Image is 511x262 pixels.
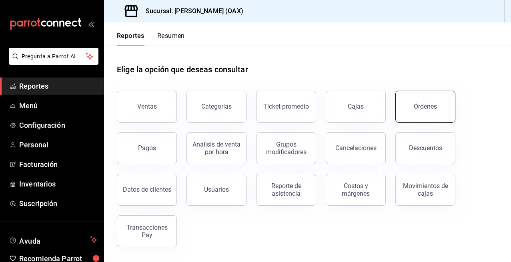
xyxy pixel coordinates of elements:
h1: Elige la opción que deseas consultar [117,64,248,75]
div: Costos y márgenes [331,182,381,197]
div: Datos de clientes [123,186,171,193]
span: Reportes [19,81,97,91]
div: Ticket promedio [263,103,309,110]
div: Análisis de venta por hora [192,141,241,156]
button: Órdenes [395,91,455,123]
span: Ayuda [19,235,87,244]
button: Ticket promedio [256,91,316,123]
div: Usuarios [204,186,229,193]
button: Pagos [117,132,177,164]
span: Configuración [19,120,97,131]
h3: Sucursal: [PERSON_NAME] (OAX) [139,6,243,16]
div: navigation tabs [117,32,185,46]
span: Personal [19,139,97,150]
div: Movimientos de cajas [401,182,450,197]
button: Cancelaciones [326,132,386,164]
button: open_drawer_menu [88,21,94,27]
div: Grupos modificadores [261,141,311,156]
button: Descuentos [395,132,455,164]
button: Transacciones Pay [117,215,177,247]
div: Transacciones Pay [122,224,172,239]
div: Categorías [201,103,232,110]
span: Suscripción [19,198,97,209]
button: Pregunta a Parrot AI [9,48,98,65]
button: Movimientos de cajas [395,174,455,206]
button: Grupos modificadores [256,132,316,164]
button: Cajas [326,91,386,123]
div: Ventas [137,103,157,110]
a: Pregunta a Parrot AI [6,58,98,66]
div: Reporte de asistencia [261,182,311,197]
div: Pagos [138,144,156,152]
div: Órdenes [414,103,437,110]
button: Usuarios [186,174,246,206]
div: Descuentos [409,144,442,152]
span: Facturación [19,159,97,170]
button: Análisis de venta por hora [186,132,246,164]
span: Inventarios [19,179,97,189]
button: Categorías [186,91,246,123]
button: Datos de clientes [117,174,177,206]
button: Costos y márgenes [326,174,386,206]
span: Menú [19,100,97,111]
button: Reportes [117,32,144,46]
button: Ventas [117,91,177,123]
button: Resumen [157,32,185,46]
button: Reporte de asistencia [256,174,316,206]
div: Cancelaciones [335,144,377,152]
div: Cajas [348,103,364,110]
span: Pregunta a Parrot AI [22,52,86,61]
